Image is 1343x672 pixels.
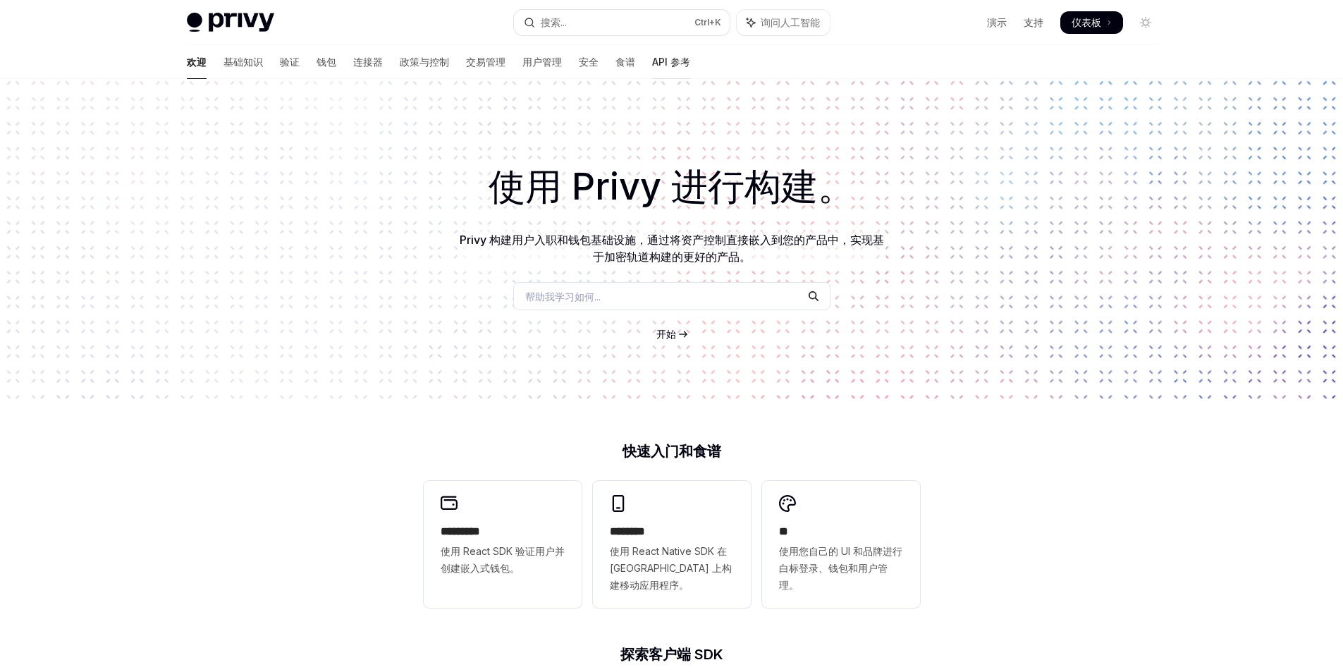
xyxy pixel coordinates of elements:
a: API 参考 [652,45,690,79]
a: 基础知识 [223,45,263,79]
a: 开始 [656,327,676,341]
font: 仪表板 [1072,16,1101,28]
font: 探索客户端 SDK [620,646,723,663]
a: 连接器 [353,45,383,79]
font: Privy 构建用户入职和钱包基础设施，通过将资产控制直接嵌入到您的产品中，实现基于加密轨道构建的更好的产品。 [460,233,884,264]
font: 食谱 [615,56,635,68]
a: 钱包 [317,45,336,79]
font: 安全 [579,56,599,68]
font: API 参考 [652,56,690,68]
a: 食谱 [615,45,635,79]
a: 安全 [579,45,599,79]
font: 交易管理 [466,56,505,68]
font: 使用 React Native SDK 在 [GEOGRAPHIC_DATA] 上构建移动应用程序。 [610,545,732,591]
button: 切换暗模式 [1134,11,1157,34]
font: 欢迎 [187,56,207,68]
button: 切换助手面板 [737,10,830,35]
font: Ctrl [694,17,709,28]
font: 询问人工智能 [761,16,820,28]
a: 验证 [280,45,300,79]
font: 使用您自己的 UI 和品牌进行白标登录、钱包和用户管理。 [779,545,902,591]
font: 验证 [280,56,300,68]
font: 支持 [1024,16,1043,28]
a: 演示 [987,16,1007,30]
font: 使用 React SDK 验证用户并创建嵌入式钱包。 [441,545,565,574]
font: 搜索... [541,16,567,28]
a: **** ***使用 React Native SDK 在 [GEOGRAPHIC_DATA] 上构建移动应用程序。 [593,481,751,608]
font: 连接器 [353,56,383,68]
font: 钱包 [317,56,336,68]
font: 演示 [987,16,1007,28]
font: 基础知识 [223,56,263,68]
a: **使用您自己的 UI 和品牌进行白标登录、钱包和用户管理。 [762,481,920,608]
font: 用户管理 [522,56,562,68]
a: 欢迎 [187,45,207,79]
button: 打开搜索 [514,10,730,35]
font: +K [709,17,721,28]
a: 支持 [1024,16,1043,30]
font: 政策与控制 [400,56,449,68]
a: 交易管理 [466,45,505,79]
a: 仪表板 [1060,11,1123,34]
img: 灯光标志 [187,13,274,32]
a: 用户管理 [522,45,562,79]
a: 政策与控制 [400,45,449,79]
font: 使用 Privy 进行构建。 [489,164,854,209]
font: 开始 [656,328,676,340]
font: 帮助我学习如何... [525,291,601,303]
font: 快速入门和食谱 [623,443,721,460]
